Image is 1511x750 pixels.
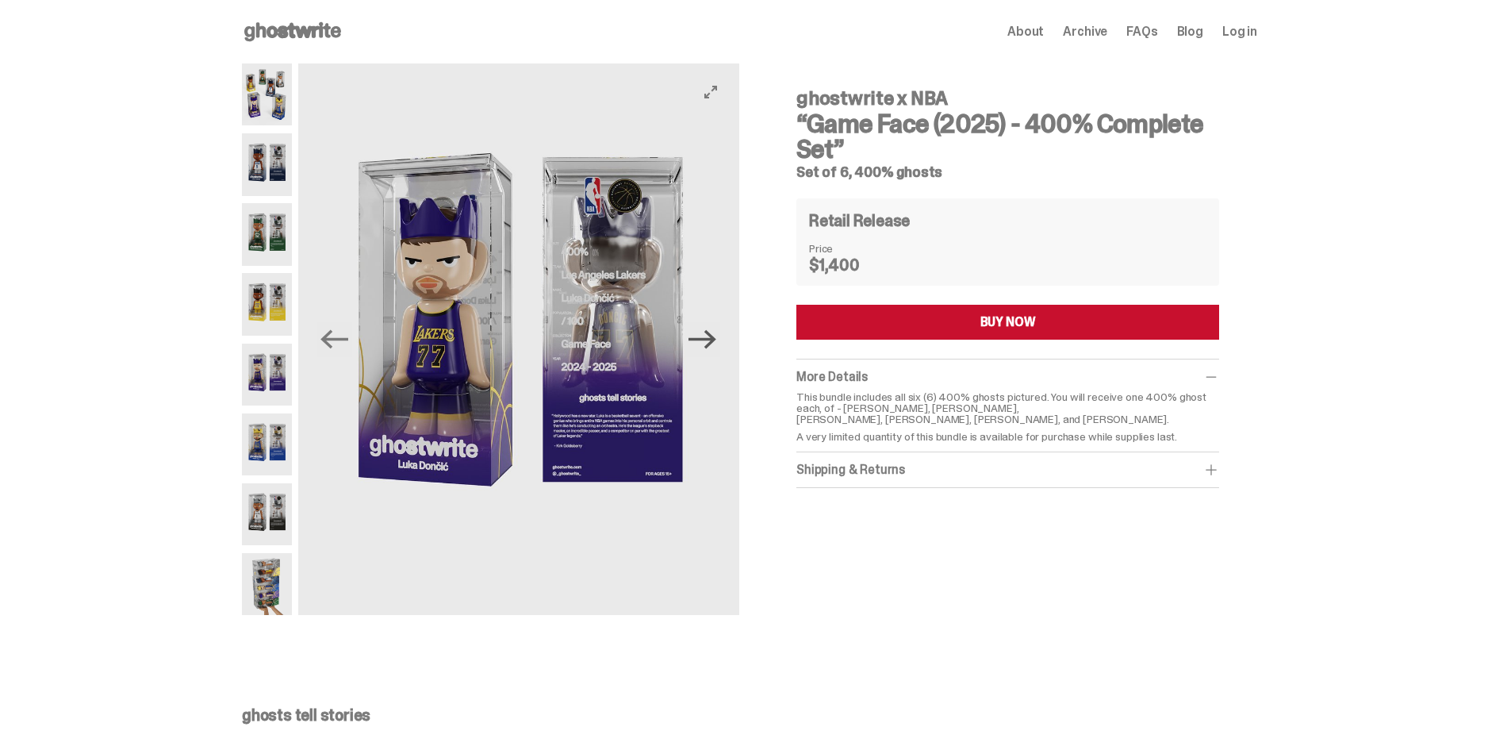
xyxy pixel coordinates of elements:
[796,462,1219,478] div: Shipping & Returns
[796,89,1219,108] h4: ghostwrite x NBA
[796,305,1219,340] button: BUY NOW
[242,483,292,545] img: NBA-400-HG-Wemby.png
[242,344,292,406] img: NBA-400-HG-Luka.png
[298,63,739,615] img: NBA-400-HG-Luka.png
[809,243,888,254] dt: Price
[809,213,910,229] h4: Retail Release
[980,316,1036,329] div: BUY NOW
[796,111,1219,162] h3: “Game Face (2025) - 400% Complete Set”
[317,322,352,357] button: Previous
[1222,25,1257,38] a: Log in
[242,133,292,195] img: NBA-400-HG-Ant.png
[701,83,720,102] button: View full-screen
[796,431,1219,442] p: A very limited quantity of this bundle is available for purchase while supplies last.
[242,413,292,475] img: NBA-400-HG-Steph.png
[242,203,292,265] img: NBA-400-HG-Giannis.png
[242,273,292,335] img: NBA-400-HG%20Bron.png
[242,707,1257,723] p: ghosts tell stories
[796,368,868,385] span: More Details
[796,391,1219,425] p: This bundle includes all six (6) 400% ghosts pictured. You will receive one 400% ghost each, of -...
[685,322,720,357] button: Next
[1063,25,1107,38] a: Archive
[242,553,292,615] img: NBA-400-HG-Scale.png
[1177,25,1203,38] a: Blog
[1126,25,1157,38] a: FAQs
[242,63,292,125] img: NBA-400-HG-Main.png
[1007,25,1044,38] a: About
[809,257,888,273] dd: $1,400
[796,165,1219,179] h5: Set of 6, 400% ghosts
